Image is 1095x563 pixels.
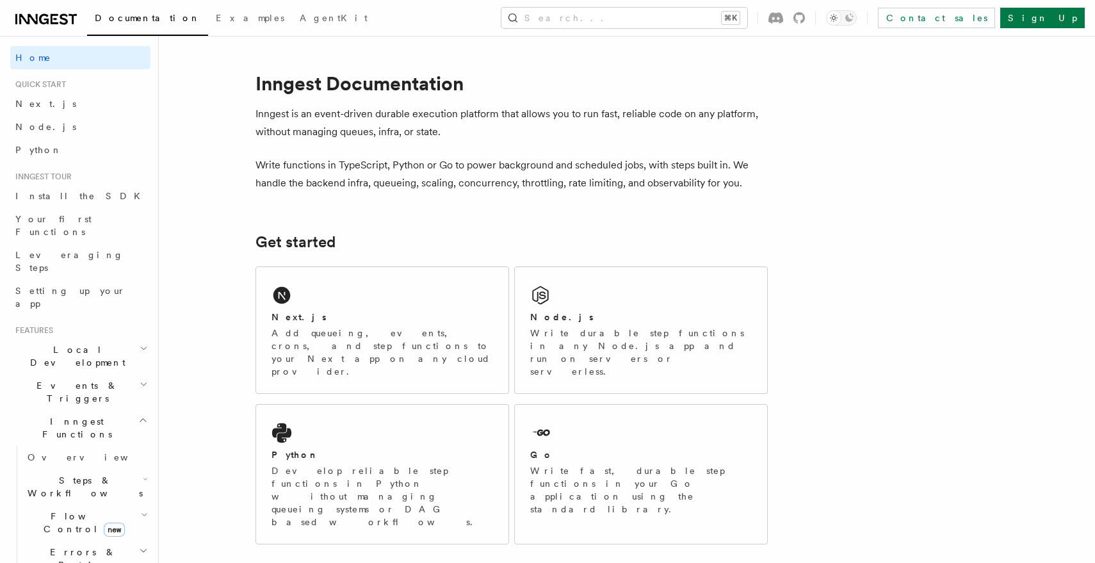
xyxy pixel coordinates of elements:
[208,4,292,35] a: Examples
[22,510,141,535] span: Flow Control
[255,404,509,544] a: PythonDevelop reliable step functions in Python without managing queueing systems or DAG based wo...
[22,474,143,500] span: Steps & Workflows
[22,469,150,505] button: Steps & Workflows
[826,10,857,26] button: Toggle dark mode
[10,325,53,336] span: Features
[530,311,594,323] h2: Node.js
[1000,8,1085,28] a: Sign Up
[87,4,208,36] a: Documentation
[292,4,375,35] a: AgentKit
[272,448,319,461] h2: Python
[15,51,51,64] span: Home
[255,105,768,141] p: Inngest is an event-driven durable execution platform that allows you to run fast, reliable code ...
[10,415,138,441] span: Inngest Functions
[10,46,150,69] a: Home
[878,8,995,28] a: Contact sales
[104,523,125,537] span: new
[10,115,150,138] a: Node.js
[10,338,150,374] button: Local Development
[10,79,66,90] span: Quick start
[10,208,150,243] a: Your first Functions
[255,233,336,251] a: Get started
[514,266,768,394] a: Node.jsWrite durable step functions in any Node.js app and run on servers or serverless.
[216,13,284,23] span: Examples
[95,13,200,23] span: Documentation
[15,191,148,201] span: Install the SDK
[15,286,126,309] span: Setting up your app
[300,13,368,23] span: AgentKit
[255,72,768,95] h1: Inngest Documentation
[255,156,768,192] p: Write functions in TypeScript, Python or Go to power background and scheduled jobs, with steps bu...
[530,464,752,516] p: Write fast, durable step functions in your Go application using the standard library.
[501,8,747,28] button: Search...⌘K
[722,12,740,24] kbd: ⌘K
[272,464,493,528] p: Develop reliable step functions in Python without managing queueing systems or DAG based workflows.
[15,122,76,132] span: Node.js
[10,138,150,161] a: Python
[22,446,150,469] a: Overview
[10,92,150,115] a: Next.js
[272,311,327,323] h2: Next.js
[255,266,509,394] a: Next.jsAdd queueing, events, crons, and step functions to your Next app on any cloud provider.
[10,184,150,208] a: Install the SDK
[10,343,140,369] span: Local Development
[15,250,124,273] span: Leveraging Steps
[22,505,150,541] button: Flow Controlnew
[10,172,72,182] span: Inngest tour
[272,327,493,378] p: Add queueing, events, crons, and step functions to your Next app on any cloud provider.
[10,374,150,410] button: Events & Triggers
[15,214,92,237] span: Your first Functions
[10,410,150,446] button: Inngest Functions
[514,404,768,544] a: GoWrite fast, durable step functions in your Go application using the standard library.
[530,448,553,461] h2: Go
[15,99,76,109] span: Next.js
[15,145,62,155] span: Python
[10,243,150,279] a: Leveraging Steps
[530,327,752,378] p: Write durable step functions in any Node.js app and run on servers or serverless.
[28,452,159,462] span: Overview
[10,379,140,405] span: Events & Triggers
[10,279,150,315] a: Setting up your app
